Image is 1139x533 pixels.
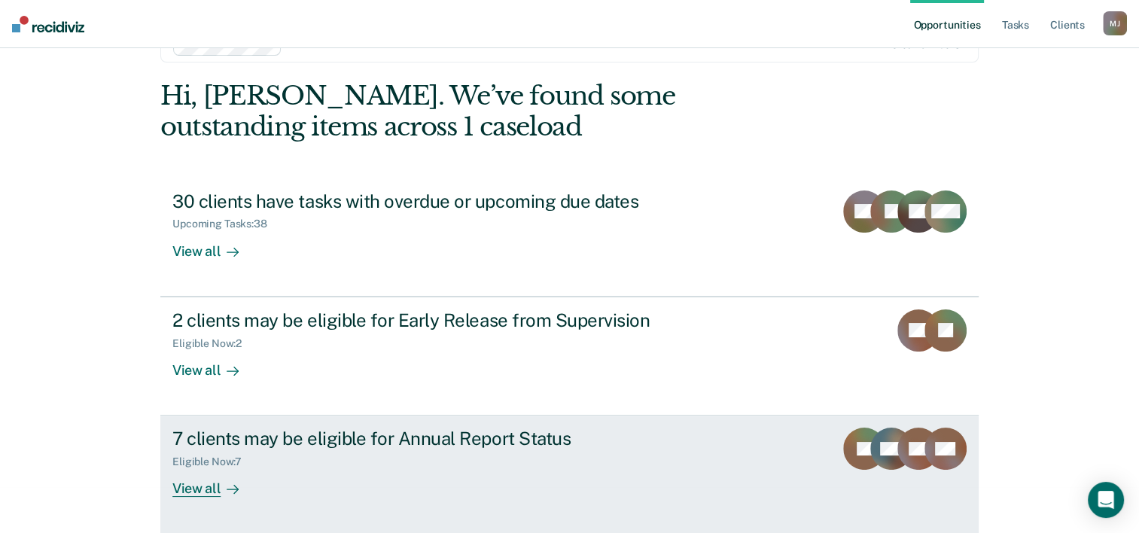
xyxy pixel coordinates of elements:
button: MJ [1103,11,1127,35]
a: 30 clients have tasks with overdue or upcoming due datesUpcoming Tasks:38View all [160,178,979,297]
div: View all [172,349,257,379]
div: Eligible Now : 2 [172,337,254,350]
img: Recidiviz [12,16,84,32]
div: Hi, [PERSON_NAME]. We’ve found some outstanding items across 1 caseload [160,81,815,142]
div: View all [172,230,257,260]
div: 30 clients have tasks with overdue or upcoming due dates [172,190,701,212]
a: 2 clients may be eligible for Early Release from SupervisionEligible Now:2View all [160,297,979,416]
div: 7 clients may be eligible for Annual Report Status [172,428,701,449]
div: View all [172,468,257,498]
div: Eligible Now : 7 [172,455,254,468]
div: Upcoming Tasks : 38 [172,218,279,230]
div: M J [1103,11,1127,35]
div: Open Intercom Messenger [1088,482,1124,518]
div: 2 clients may be eligible for Early Release from Supervision [172,309,701,331]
